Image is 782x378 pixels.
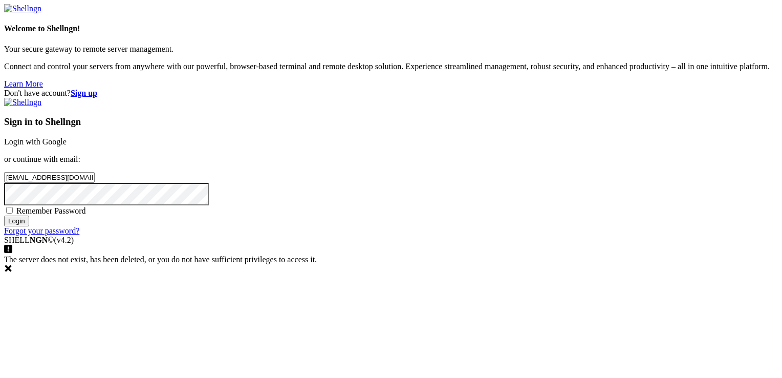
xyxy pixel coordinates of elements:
[4,79,43,88] a: Learn More
[4,155,778,164] p: or continue with email:
[4,172,95,183] input: Email address
[4,255,778,275] div: The server does not exist, has been deleted, or you do not have sufficient privileges to access it.
[4,236,74,244] span: SHELL ©
[4,137,67,146] a: Login with Google
[4,24,778,33] h4: Welcome to Shellngn!
[4,98,41,107] img: Shellngn
[4,116,778,128] h3: Sign in to Shellngn
[4,45,778,54] p: Your secure gateway to remote server management.
[6,207,13,214] input: Remember Password
[4,62,778,71] p: Connect and control your servers from anywhere with our powerful, browser-based terminal and remo...
[4,226,79,235] a: Forgot your password?
[4,264,778,275] div: Dismiss this notification
[54,236,74,244] span: 4.2.0
[71,89,97,97] a: Sign up
[30,236,48,244] b: NGN
[16,206,86,215] span: Remember Password
[4,4,41,13] img: Shellngn
[4,216,29,226] input: Login
[4,89,778,98] div: Don't have account?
